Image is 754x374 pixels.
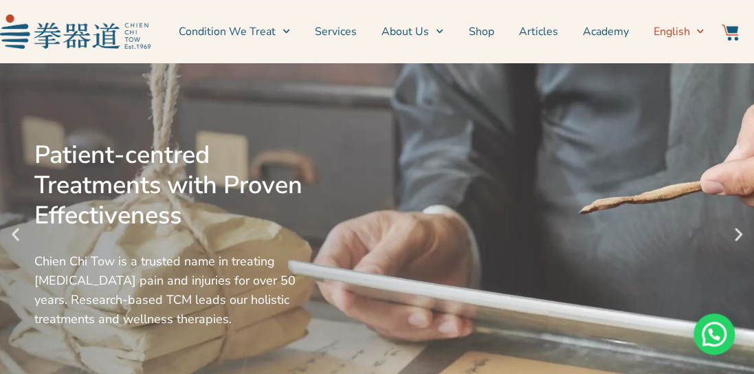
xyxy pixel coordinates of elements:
[34,252,315,329] div: Chien Chi Tow is a trusted name in treating [MEDICAL_DATA] pain and injuries for over 50 years. R...
[34,140,315,231] div: Patient-centred Treatments with Proven Effectiveness
[7,226,24,243] div: Previous slide
[179,14,290,49] a: Condition We Treat
[653,23,689,40] span: English
[518,14,557,49] a: Articles
[315,14,357,49] a: Services
[381,14,443,49] a: About Us
[722,24,738,41] img: Website Icon-03
[157,14,704,49] nav: Menu
[730,226,747,243] div: Next slide
[468,14,494,49] a: Shop
[582,14,628,49] a: Academy
[653,14,704,49] a: English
